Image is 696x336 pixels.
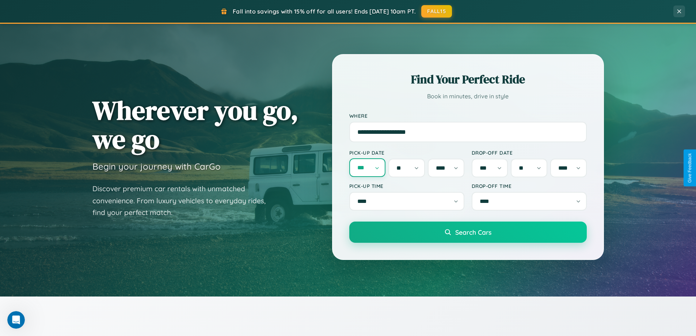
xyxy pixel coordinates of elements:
[92,183,275,219] p: Discover premium car rentals with unmatched convenience. From luxury vehicles to everyday rides, ...
[472,183,587,189] label: Drop-off Time
[349,91,587,102] p: Book in minutes, drive in style
[349,113,587,119] label: Where
[7,311,25,329] iframe: Intercom live chat
[349,222,587,243] button: Search Cars
[421,5,452,18] button: FALL15
[349,71,587,87] h2: Find Your Perfect Ride
[92,96,298,154] h1: Wherever you go, we go
[349,150,464,156] label: Pick-up Date
[472,150,587,156] label: Drop-off Date
[349,183,464,189] label: Pick-up Time
[687,153,692,183] div: Give Feedback
[92,161,221,172] h3: Begin your journey with CarGo
[233,8,416,15] span: Fall into savings with 15% off for all users! Ends [DATE] 10am PT.
[455,228,491,236] span: Search Cars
